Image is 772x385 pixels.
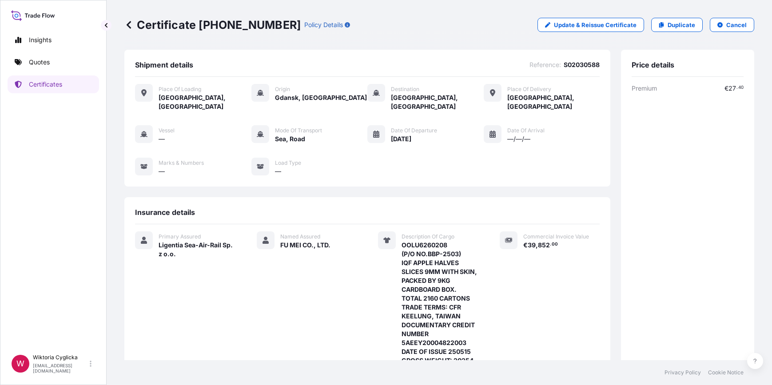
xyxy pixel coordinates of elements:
[528,242,536,248] span: 39
[304,20,343,29] p: Policy Details
[8,75,99,93] a: Certificates
[507,86,551,93] span: Place of Delivery
[33,363,88,373] p: [EMAIL_ADDRESS][DOMAIN_NAME]
[523,242,528,248] span: €
[16,359,24,368] span: W
[159,241,235,258] span: Ligentia Sea-Air-Rail Sp. z o.o.
[391,127,437,134] span: Date of Departure
[632,84,657,93] span: Premium
[29,80,62,89] p: Certificates
[29,36,52,44] p: Insights
[537,18,644,32] a: Update & Reissue Certificate
[159,159,204,167] span: Marks & Numbers
[708,369,744,376] a: Cookie Notice
[552,243,558,246] span: 00
[736,86,738,89] span: .
[275,167,281,176] span: —
[507,135,530,143] span: —/—/—
[529,60,561,69] span: Reference :
[275,86,290,93] span: Origin
[391,86,419,93] span: Destination
[726,20,747,29] p: Cancel
[280,233,320,240] span: Named Assured
[564,60,600,69] span: S02030588
[159,167,165,176] span: —
[29,58,50,67] p: Quotes
[275,93,367,102] span: Gdansk, [GEOGRAPHIC_DATA]
[710,18,754,32] button: Cancel
[554,20,637,29] p: Update & Reissue Certificate
[8,31,99,49] a: Insights
[280,241,330,250] span: FU MEI CO., LTD.
[159,233,201,240] span: Primary Assured
[738,86,744,89] span: 40
[8,53,99,71] a: Quotes
[523,233,589,240] span: Commercial Invoice Value
[275,135,305,143] span: Sea, Road
[159,135,165,143] span: —
[159,127,175,134] span: Vessel
[728,85,736,91] span: 27
[275,127,322,134] span: Mode of Transport
[391,135,411,143] span: [DATE]
[159,86,201,93] span: Place of Loading
[668,20,695,29] p: Duplicate
[159,93,251,111] span: [GEOGRAPHIC_DATA], [GEOGRAPHIC_DATA]
[391,93,484,111] span: [GEOGRAPHIC_DATA], [GEOGRAPHIC_DATA]
[33,354,88,361] p: Wiktoria Cyglicka
[550,243,551,246] span: .
[275,159,301,167] span: Load Type
[507,93,600,111] span: [GEOGRAPHIC_DATA], [GEOGRAPHIC_DATA]
[665,369,701,376] a: Privacy Policy
[536,242,538,248] span: ,
[507,127,545,134] span: Date of Arrival
[135,208,195,217] span: Insurance details
[724,85,728,91] span: €
[124,18,301,32] p: Certificate [PHONE_NUMBER]
[632,60,674,69] span: Price details
[538,242,550,248] span: 852
[402,233,454,240] span: Description Of Cargo
[135,60,193,69] span: Shipment details
[651,18,703,32] a: Duplicate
